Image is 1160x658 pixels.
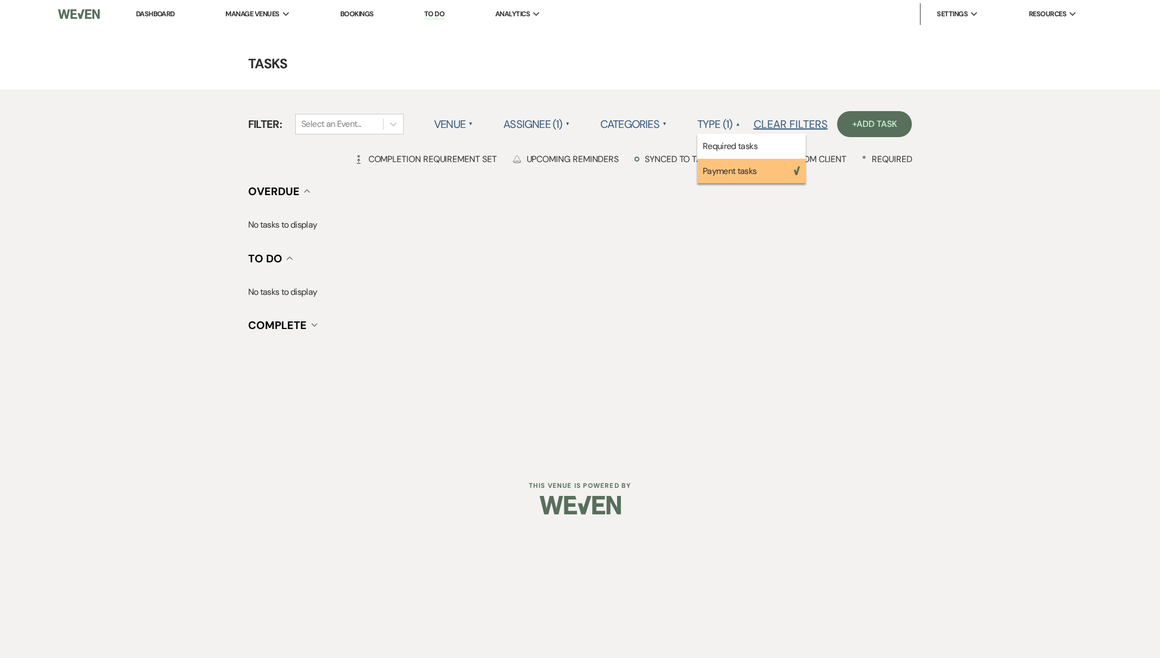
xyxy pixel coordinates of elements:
[735,120,740,128] span: ▲
[862,153,912,165] div: Required
[248,186,310,197] button: Overdue
[697,114,740,134] label: Type (1)
[248,184,300,198] span: Overdue
[354,153,497,165] div: Completion Requirement Set
[600,114,667,134] label: Categories
[248,285,912,299] p: No tasks to display
[1029,9,1066,20] span: Resources
[697,134,806,159] li: Required tasks
[58,3,100,25] img: Weven Logo
[503,114,570,134] label: Assignee (1)
[340,9,374,18] a: Bookings
[248,253,293,264] button: To Do
[566,120,570,128] span: ▲
[248,320,317,331] button: Complete
[837,111,912,137] a: +Add Task
[248,318,307,332] span: Complete
[513,153,619,165] div: Upcoming Reminders
[248,116,282,132] span: Filter:
[190,54,970,73] h4: Tasks
[697,159,806,184] li: Payment tasks
[937,9,968,20] span: Settings
[136,9,175,18] a: Dashboard
[469,120,473,128] span: ▲
[754,119,828,130] button: Clear Filters
[857,118,897,130] span: Add Task
[301,118,361,131] div: Select an Event...
[540,486,621,524] img: Weven Logo
[495,9,530,20] span: Analytics
[634,153,730,165] div: Synced to task list
[248,218,912,232] p: No tasks to display
[424,9,444,20] a: To Do
[225,9,279,20] span: Manage Venues
[663,120,667,128] span: ▲
[434,114,473,134] label: Venue
[248,251,282,266] span: To Do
